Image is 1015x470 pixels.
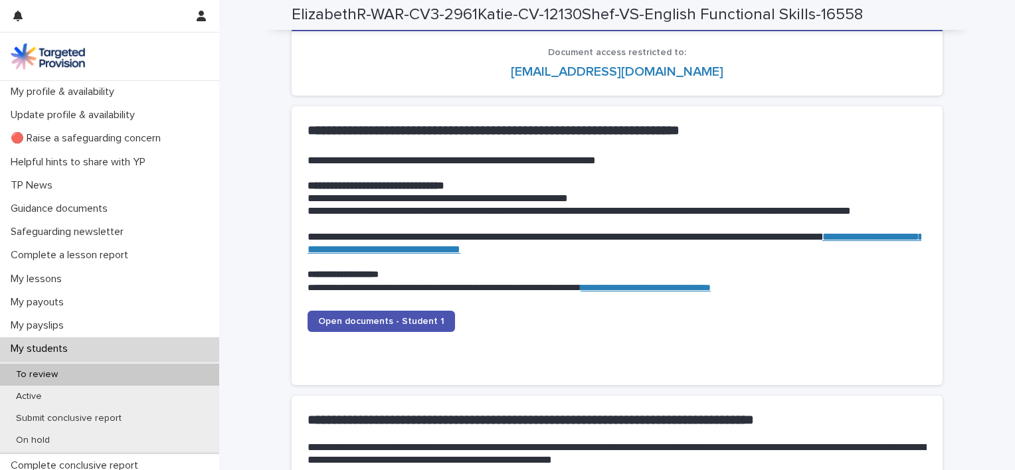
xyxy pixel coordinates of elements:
p: My students [5,343,78,355]
img: M5nRWzHhSzIhMunXDL62 [11,43,85,70]
h2: ElizabethR-WAR-CV3-2961Katie-CV-12130Shef-VS-English Functional Skills-16558 [292,5,863,25]
p: Helpful hints to share with YP [5,156,156,169]
p: Submit conclusive report [5,413,132,424]
p: TP News [5,179,63,192]
p: My profile & availability [5,86,125,98]
span: Open documents - Student 1 [318,317,444,326]
a: [EMAIL_ADDRESS][DOMAIN_NAME] [511,65,723,78]
p: To review [5,369,68,380]
p: 🔴 Raise a safeguarding concern [5,132,171,145]
p: My payslips [5,319,74,332]
a: Open documents - Student 1 [308,311,455,332]
p: My lessons [5,273,72,285]
p: Active [5,391,52,402]
span: Document access restricted to: [548,48,686,57]
p: My payouts [5,296,74,309]
p: Update profile & availability [5,109,145,121]
p: Guidance documents [5,202,118,215]
p: On hold [5,435,60,446]
p: Complete a lesson report [5,249,139,262]
p: Safeguarding newsletter [5,226,134,238]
